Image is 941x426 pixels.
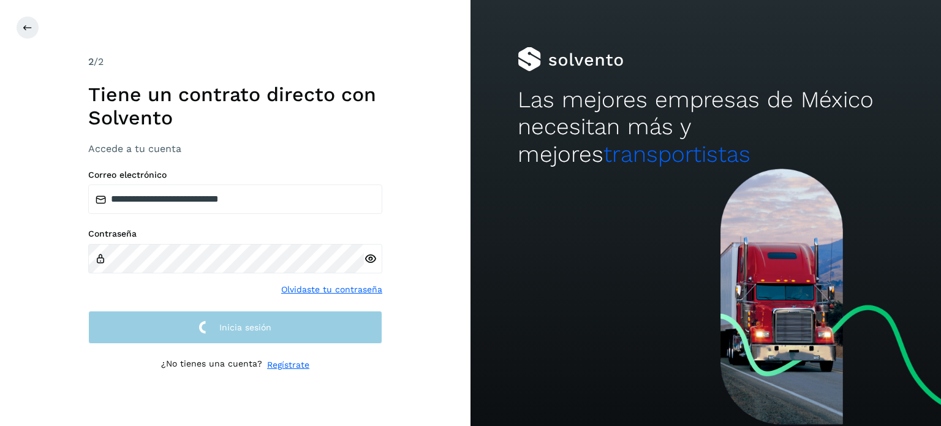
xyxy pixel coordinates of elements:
h1: Tiene un contrato directo con Solvento [88,83,382,130]
h2: Las mejores empresas de México necesitan más y mejores [518,86,894,168]
label: Correo electrónico [88,170,382,180]
div: /2 [88,55,382,69]
span: 2 [88,56,94,67]
p: ¿No tienes una cuenta? [161,359,262,371]
a: Olvidaste tu contraseña [281,283,382,296]
a: Regístrate [267,359,309,371]
span: Inicia sesión [219,323,271,332]
label: Contraseña [88,229,382,239]
h3: Accede a tu cuenta [88,143,382,154]
button: Inicia sesión [88,311,382,344]
span: transportistas [603,141,750,167]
